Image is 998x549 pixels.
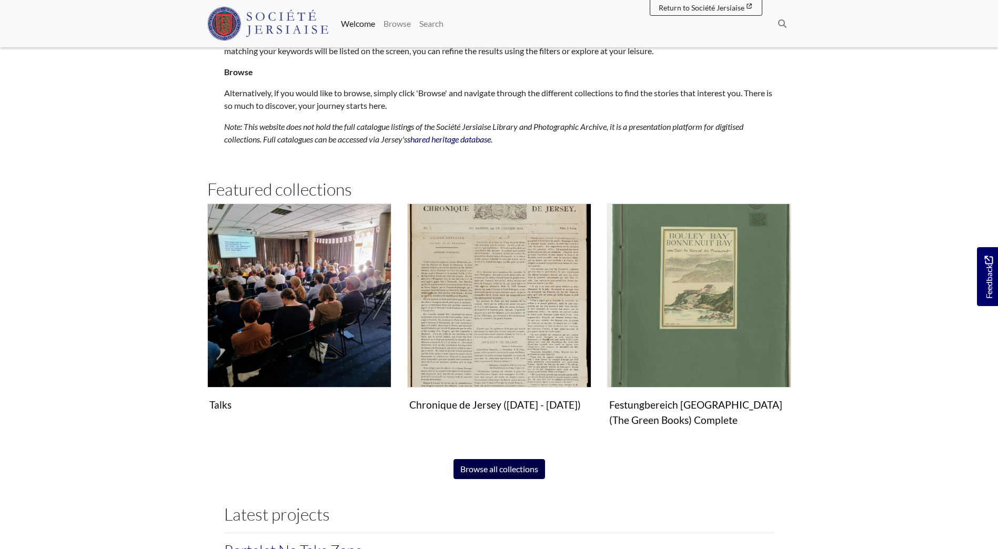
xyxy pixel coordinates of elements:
[224,87,774,112] p: Alternatively, if you would like to browse, simply click 'Browse' and navigate through the differ...
[379,13,415,34] a: Browse
[224,504,774,524] h2: Latest projects
[453,459,545,479] a: Browse all collections
[207,204,391,388] img: Talks
[207,179,791,459] section: Subcollections
[407,204,591,388] img: Chronique de Jersey (1814 - 1959)
[207,204,391,415] a: TalksTalks
[199,204,399,446] div: Subcollection
[207,7,329,40] img: Société Jersiaise
[407,204,591,415] a: Chronique de Jersey (1814 - 1959)Chronique de Jersey ([DATE] - [DATE])
[207,179,791,199] h2: Featured collections
[399,204,599,446] div: Subcollection
[337,13,379,34] a: Welcome
[607,204,791,431] a: Festungbereich Jersey (The Green Books) CompleteFestungbereich [GEOGRAPHIC_DATA] (The Green Books...
[607,204,791,388] img: Festungbereich Jersey (The Green Books) Complete
[224,67,253,77] strong: Browse
[659,3,744,12] span: Return to Société Jersiaise
[599,204,799,446] div: Subcollection
[415,13,448,34] a: Search
[407,134,491,144] a: shared heritage database
[207,4,329,43] a: Société Jersiaise logo
[224,121,743,144] em: Note: This website does not hold the full catalogue listings of the Société Jersiaise Library and...
[977,247,998,306] a: Would you like to provide feedback?
[982,256,995,298] span: Feedback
